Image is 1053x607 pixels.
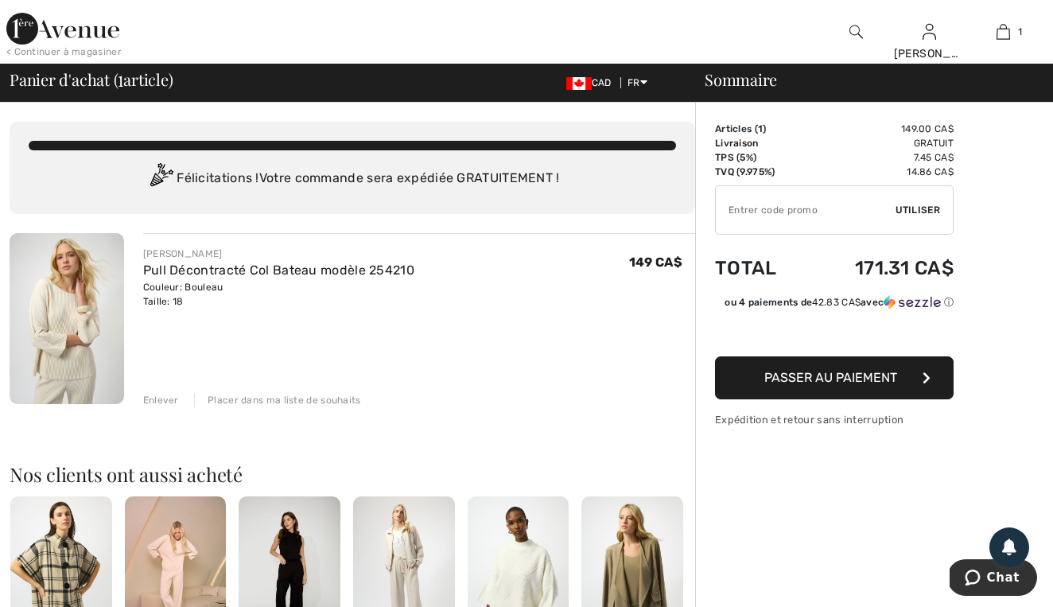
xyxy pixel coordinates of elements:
[715,136,806,150] td: Livraison
[715,356,954,399] button: Passer au paiement
[6,45,122,59] div: < Continuer à magasiner
[812,297,861,308] span: 42.83 CA$
[143,247,414,261] div: [PERSON_NAME]
[194,393,361,407] div: Placer dans ma liste de souhaits
[6,13,119,45] img: 1ère Avenue
[715,412,954,427] div: Expédition et retour sans interruption
[715,315,954,351] iframe: PayPal-paypal
[896,203,940,217] span: Utiliser
[806,241,954,295] td: 171.31 CA$
[715,150,806,165] td: TPS (5%)
[758,123,763,134] span: 1
[806,136,954,150] td: Gratuit
[10,72,173,88] span: Panier d'achat ( article)
[806,165,954,179] td: 14.86 CA$
[686,72,1043,88] div: Sommaire
[894,45,966,62] div: [PERSON_NAME]
[967,22,1039,41] a: 1
[29,163,676,195] div: Félicitations ! Votre commande sera expédiée GRATUITEMENT !
[143,280,414,309] div: Couleur: Bouleau Taille: 18
[716,186,896,234] input: Code promo
[849,22,863,41] img: recherche
[143,393,179,407] div: Enlever
[118,68,123,88] span: 1
[145,163,177,195] img: Congratulation2.svg
[715,295,954,315] div: ou 4 paiements de42.83 CA$avecSezzle Cliquez pour en savoir plus sur Sezzle
[950,559,1037,599] iframe: Ouvre un widget dans lequel vous pouvez chatter avec l’un de nos agents
[566,77,618,88] span: CAD
[715,165,806,179] td: TVQ (9.975%)
[923,22,936,41] img: Mes infos
[715,241,806,295] td: Total
[143,263,414,278] a: Pull Décontracté Col Bateau modèle 254210
[725,295,954,309] div: ou 4 paiements de avec
[806,122,954,136] td: 149.00 CA$
[629,255,682,270] span: 149 CA$
[764,370,897,385] span: Passer au paiement
[10,465,695,484] h2: Nos clients ont aussi acheté
[1018,25,1022,39] span: 1
[806,150,954,165] td: 7.45 CA$
[10,233,124,404] img: Pull Décontracté Col Bateau modèle 254210
[923,24,936,39] a: Se connecter
[884,295,941,309] img: Sezzle
[715,122,806,136] td: Articles ( )
[997,22,1010,41] img: Mon panier
[628,77,647,88] span: FR
[566,77,592,90] img: Canadian Dollar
